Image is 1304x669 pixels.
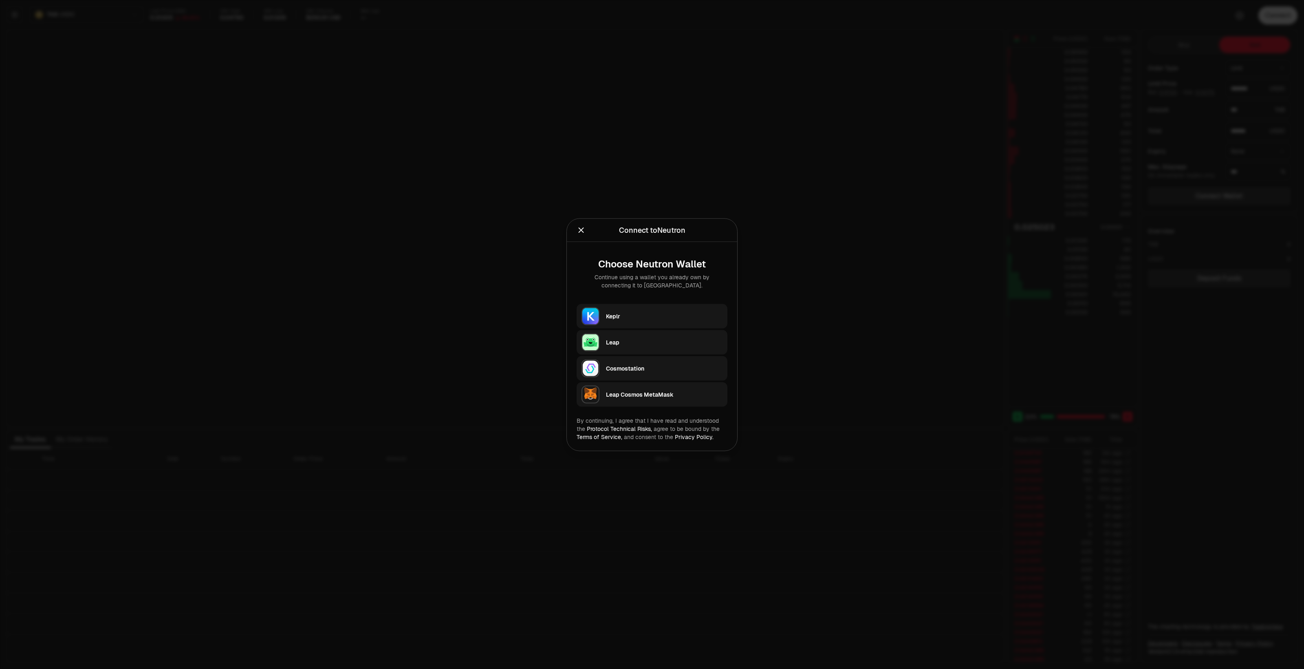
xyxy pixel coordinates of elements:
[577,416,727,441] div: By continuing, I agree that I have read and understood the agree to be bound by the and consent t...
[606,338,722,346] div: Leap
[582,359,599,377] img: Cosmostation
[577,433,622,440] a: Terms of Service,
[583,273,721,289] div: Continue using a wallet you already own by connecting it to [GEOGRAPHIC_DATA].
[582,307,599,325] img: Keplr
[577,356,727,380] button: CosmostationCosmostation
[577,304,727,328] button: KeplrKeplr
[583,258,721,269] div: Choose Neutron Wallet
[619,224,685,236] div: Connect to Neutron
[606,390,722,398] div: Leap Cosmos MetaMask
[587,425,652,432] a: Protocol Technical Risks,
[582,333,599,351] img: Leap
[577,224,586,236] button: Close
[606,364,722,372] div: Cosmostation
[606,312,722,320] div: Keplr
[582,385,599,403] img: Leap Cosmos MetaMask
[577,382,727,406] button: Leap Cosmos MetaMaskLeap Cosmos MetaMask
[577,330,727,354] button: LeapLeap
[675,433,714,440] a: Privacy Policy.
